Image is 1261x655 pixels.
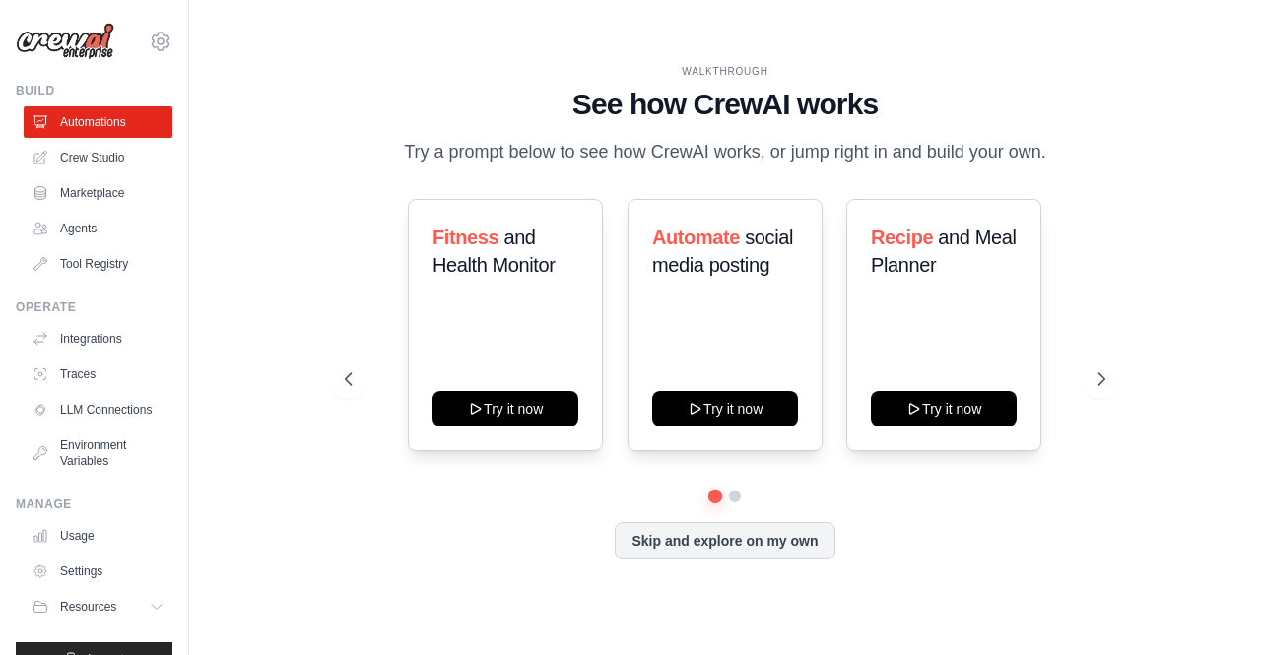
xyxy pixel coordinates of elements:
[24,520,172,552] a: Usage
[24,248,172,280] a: Tool Registry
[871,391,1017,426] button: Try it now
[24,323,172,355] a: Integrations
[24,177,172,209] a: Marketplace
[345,87,1104,122] h1: See how CrewAI works
[652,391,798,426] button: Try it now
[871,227,1016,276] span: and Meal Planner
[16,299,172,315] div: Operate
[615,522,834,559] button: Skip and explore on my own
[16,83,172,98] div: Build
[24,106,172,138] a: Automations
[345,64,1104,79] div: WALKTHROUGH
[24,394,172,426] a: LLM Connections
[432,227,498,248] span: Fitness
[1162,560,1261,655] iframe: Chat Widget
[24,429,172,477] a: Environment Variables
[24,359,172,390] a: Traces
[16,23,114,60] img: Logo
[871,227,933,248] span: Recipe
[24,213,172,244] a: Agents
[24,556,172,587] a: Settings
[60,599,116,615] span: Resources
[652,227,793,276] span: social media posting
[432,391,578,426] button: Try it now
[24,591,172,622] button: Resources
[16,496,172,512] div: Manage
[24,142,172,173] a: Crew Studio
[652,227,740,248] span: Automate
[432,227,555,276] span: and Health Monitor
[394,138,1056,166] p: Try a prompt below to see how CrewAI works, or jump right in and build your own.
